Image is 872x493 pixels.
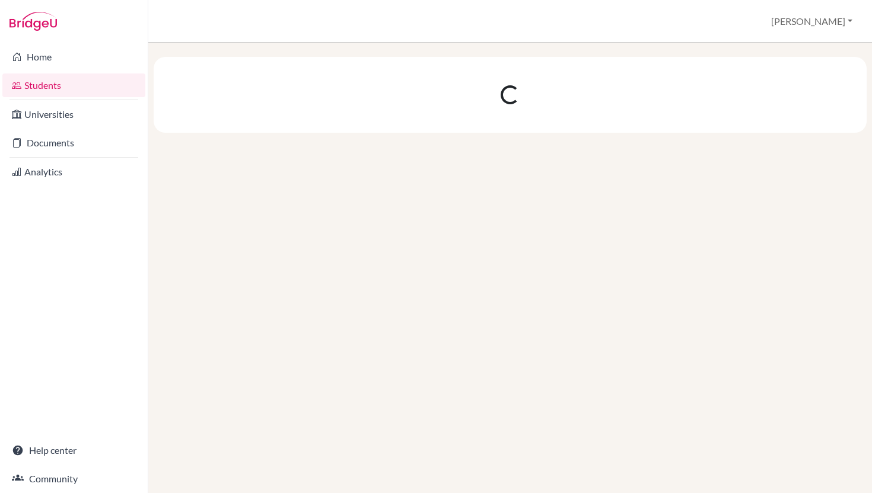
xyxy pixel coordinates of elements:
button: [PERSON_NAME] [766,10,858,33]
a: Community [2,467,145,491]
a: Documents [2,131,145,155]
a: Students [2,73,145,97]
a: Universities [2,103,145,126]
img: Bridge-U [9,12,57,31]
a: Home [2,45,145,69]
a: Help center [2,438,145,462]
a: Analytics [2,160,145,184]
